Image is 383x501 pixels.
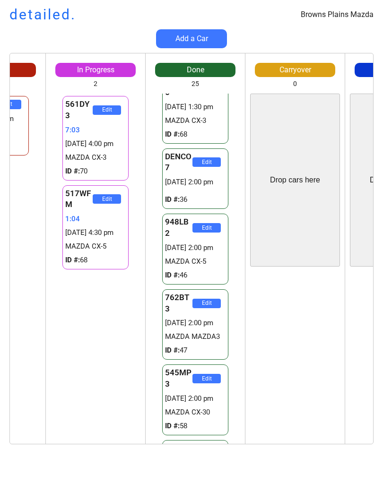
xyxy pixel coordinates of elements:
div: 36 [165,195,226,205]
div: 25 [191,79,199,89]
div: 46 [165,270,226,280]
div: [DATE] 4:00 pm [65,139,126,149]
div: 68 [65,255,126,265]
div: 70 [65,166,126,176]
div: 762BT3 [165,292,192,315]
div: MAZDA MAZDA3 [165,332,226,342]
div: MAZDA CX-3 [65,153,126,163]
div: [DATE] 1:30 pm [165,102,226,112]
div: 948LB2 [165,216,192,239]
button: Edit [192,299,221,308]
strong: ID #: [65,167,80,175]
div: Browns Plains Mazda [301,9,374,20]
div: [DATE] 2:00 pm [165,394,226,404]
div: DENCO7 [165,151,192,174]
div: MAZDA CX-5 [65,242,126,251]
strong: ID #: [165,422,180,430]
button: Edit [192,157,221,167]
strong: ID #: [165,130,180,138]
div: Drop cars here [270,175,320,185]
div: MAZDA CX-3 [165,116,226,126]
strong: ID #: [165,271,180,279]
div: 1:04 [65,214,126,224]
div: [DATE] 2:00 pm [165,177,226,187]
div: [DATE] 4:30 pm [65,228,126,238]
div: [DATE] 2:00 pm [165,318,226,328]
div: [DATE] 2:00 pm [165,243,226,253]
button: Edit [93,105,121,115]
button: Edit [93,194,121,204]
div: 561DY3 [65,99,93,121]
div: 68 [165,130,226,139]
div: MAZDA CX-30 [165,407,226,417]
div: 58 [165,421,226,431]
h1: detailed. [9,5,76,25]
button: Add a Car [156,29,227,48]
div: 2 [94,79,97,89]
div: MAZDA CX-5 [165,257,226,267]
div: 7:03 [65,125,126,135]
div: Done [155,65,235,75]
div: 47 [165,346,226,355]
strong: ID #: [65,256,80,264]
div: 0 [293,79,297,89]
div: 358NW4 [165,443,192,466]
div: 545MP3 [165,367,192,390]
strong: ID #: [165,346,180,354]
button: Edit [192,223,221,233]
button: Edit [192,374,221,383]
strong: ID #: [165,195,180,204]
div: Carryover [255,65,335,75]
div: In Progress [55,65,136,75]
div: 517WFM [65,188,93,211]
